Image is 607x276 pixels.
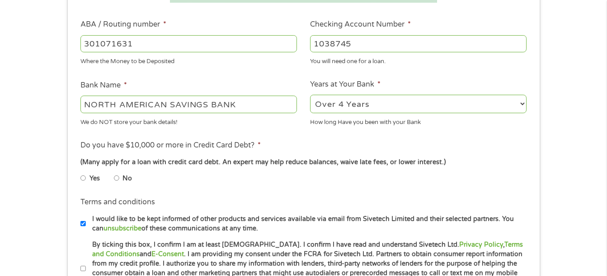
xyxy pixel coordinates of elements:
[80,35,297,52] input: 263177916
[80,198,155,207] label: Terms and conditions
[80,54,297,66] div: Where the Money to be Deposited
[122,174,132,184] label: No
[80,81,127,90] label: Bank Name
[80,141,261,150] label: Do you have $10,000 or more in Credit Card Debt?
[80,115,297,127] div: We do NOT store your bank details!
[80,20,166,29] label: ABA / Routing number
[80,157,526,167] div: (Many apply for a loan with credit card debt. An expert may help reduce balances, waive late fees...
[104,225,141,232] a: unsubscribe
[92,241,523,258] a: Terms and Conditions
[310,115,527,127] div: How long Have you been with your Bank
[310,54,527,66] div: You will need one for a loan.
[459,241,503,248] a: Privacy Policy
[89,174,100,184] label: Yes
[86,214,529,234] label: I would like to be kept informed of other products and services available via email from Sivetech...
[310,20,411,29] label: Checking Account Number
[310,80,381,89] label: Years at Your Bank
[151,250,184,258] a: E-Consent
[310,35,527,52] input: 345634636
